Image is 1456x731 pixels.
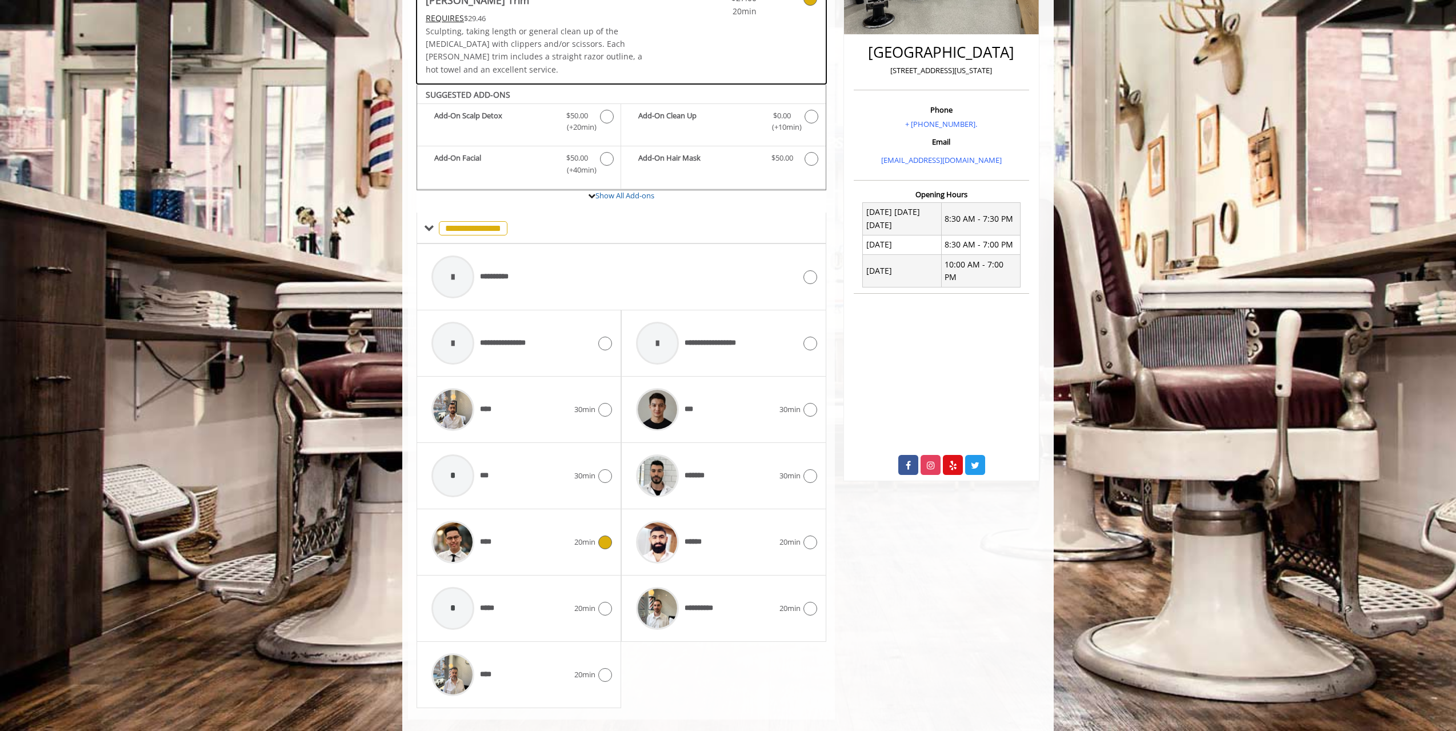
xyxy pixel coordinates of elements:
h3: Email [857,138,1026,146]
span: $50.00 [566,152,588,164]
label: Add-On Hair Mask [627,152,819,169]
b: Add-On Hair Mask [638,152,759,166]
span: (+10min ) [765,121,799,133]
span: (+40min ) [561,164,594,176]
p: [STREET_ADDRESS][US_STATE] [857,65,1026,77]
span: 30min [574,470,595,482]
b: Add-On Facial [434,152,555,176]
span: 20min [779,536,801,548]
span: 20min [779,602,801,614]
b: SUGGESTED ADD-ONS [426,89,510,100]
h2: [GEOGRAPHIC_DATA] [857,44,1026,61]
a: + [PHONE_NUMBER]. [905,119,977,129]
td: [DATE] [863,235,942,254]
label: Add-On Facial [423,152,615,179]
span: 20min [689,5,757,18]
td: [DATE] [863,255,942,287]
span: 20min [574,602,595,614]
span: 30min [779,404,801,416]
td: [DATE] [DATE] [DATE] [863,202,942,235]
span: $50.00 [771,152,793,164]
td: 8:30 AM - 7:30 PM [941,202,1020,235]
span: 30min [574,404,595,416]
label: Add-On Scalp Detox [423,110,615,137]
span: This service needs some Advance to be paid before we block your appointment [426,13,464,23]
h3: Opening Hours [854,190,1029,198]
div: Beard Trim Add-onS [417,84,826,190]
span: 20min [574,669,595,681]
a: Show All Add-ons [595,190,654,201]
span: $0.00 [773,110,791,122]
td: 8:30 AM - 7:00 PM [941,235,1020,254]
h3: Phone [857,106,1026,114]
span: 20min [574,536,595,548]
b: Add-On Clean Up [638,110,759,134]
span: $50.00 [566,110,588,122]
p: Sculpting, taking length or general clean up of the [MEDICAL_DATA] with clippers and/or scissors.... [426,25,655,77]
div: $29.46 [426,12,655,25]
a: [EMAIL_ADDRESS][DOMAIN_NAME] [881,155,1002,165]
span: (+20min ) [561,121,594,133]
td: 10:00 AM - 7:00 PM [941,255,1020,287]
span: 30min [779,470,801,482]
b: Add-On Scalp Detox [434,110,555,134]
label: Add-On Clean Up [627,110,819,137]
